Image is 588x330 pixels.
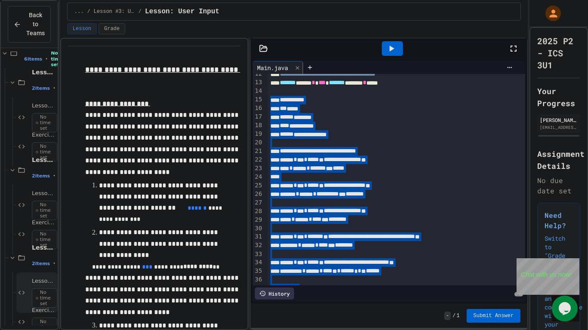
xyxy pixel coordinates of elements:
span: Exercise: User Input [32,307,56,314]
div: 26 [253,190,263,199]
h3: Need Help? [545,210,573,231]
span: Lesson #1: Output/Output Formatting [32,68,56,76]
div: 15 [253,95,263,104]
span: 2 items [32,86,50,91]
div: My Account [536,3,563,23]
span: Lesson: User Input [32,278,56,285]
span: No time set [32,113,57,133]
span: Lesson: Output/Output Formatting [32,102,56,110]
div: 19 [253,130,263,138]
span: • [46,55,47,62]
span: / [452,312,455,319]
span: Submit Answer [473,312,514,319]
div: 28 [253,207,263,216]
div: No due date set [537,175,580,196]
span: Lesson: Variables & Data Types [32,190,56,197]
span: - [444,312,451,320]
button: Grade [99,23,125,34]
div: 36 [253,275,263,284]
span: / [139,8,142,15]
span: Lesson: User Input [145,6,220,17]
div: 24 [253,173,263,181]
button: Lesson [67,23,97,34]
div: Main.java [253,61,303,74]
span: No time set [32,201,57,220]
div: 12 [253,70,263,78]
button: Back to Teams [8,6,51,43]
h2: Your Progress [537,85,580,109]
div: 27 [253,199,263,207]
div: History [255,287,294,299]
div: Main.java [253,63,292,72]
iframe: chat widget [517,258,579,295]
div: 29 [253,216,263,224]
div: 16 [253,104,263,113]
span: Lesson #3: User Input [94,8,135,15]
span: • [53,260,55,267]
span: Lesson #2: Variables & Data Types [32,156,56,164]
div: 21 [253,147,263,156]
div: 31 [253,232,263,241]
div: 23 [253,164,263,173]
div: 34 [253,258,263,267]
span: No time set [51,50,63,67]
span: 6 items [24,56,42,62]
span: Exercises: Variables & Data Types [32,219,56,226]
span: • [53,172,55,179]
div: 18 [253,121,263,130]
div: 32 [253,241,263,250]
div: 30 [253,224,263,233]
div: 35 [253,267,263,275]
span: Lesson #3: User Input [32,244,56,251]
div: 13 [253,78,263,87]
span: 1 [456,312,459,319]
div: 20 [253,138,263,147]
span: ... [74,8,84,15]
span: 2 items [32,173,50,179]
span: 2 items [32,261,50,266]
iframe: chat widget [552,296,579,321]
div: 25 [253,181,263,190]
span: No time set [32,230,57,250]
div: 33 [253,250,263,259]
div: 37 [253,284,263,293]
h1: 2025 P2 - ICS 3U1 [537,35,580,71]
h2: Assignment Details [537,148,580,172]
div: 14 [253,87,263,95]
div: [EMAIL_ADDRESS][DOMAIN_NAME] [540,124,578,131]
button: Submit Answer [467,309,521,323]
span: • [53,85,55,92]
span: Back to Teams [26,11,45,38]
div: 17 [253,113,263,121]
div: [PERSON_NAME] [540,116,578,124]
span: / [87,8,90,15]
div: 22 [253,156,263,164]
span: No time set [32,142,57,162]
span: No time set [32,288,57,308]
span: Exercises: Output/Output Formatting [32,131,56,139]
